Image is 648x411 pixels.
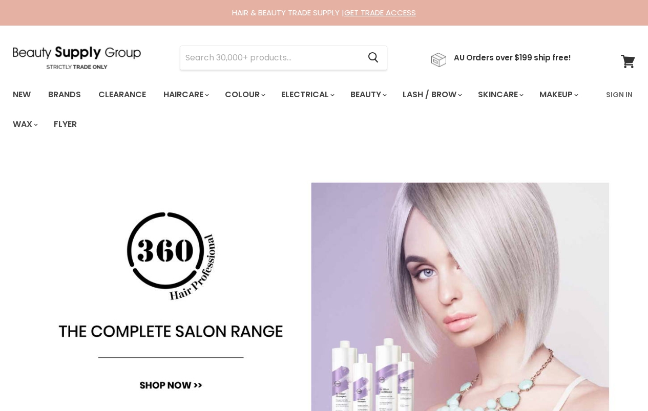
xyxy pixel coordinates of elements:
a: Clearance [91,84,154,105]
ul: Main menu [5,80,600,139]
input: Search [180,46,360,70]
a: GET TRADE ACCESS [344,7,416,18]
a: Beauty [343,84,393,105]
a: Wax [5,114,44,135]
a: Sign In [600,84,639,105]
form: Product [180,46,387,70]
a: Lash / Brow [395,84,468,105]
a: Haircare [156,84,215,105]
a: New [5,84,38,105]
a: Makeup [532,84,584,105]
a: Electrical [274,84,341,105]
button: Search [360,46,387,70]
a: Colour [217,84,271,105]
iframe: Gorgias live chat messenger [597,363,638,401]
a: Brands [40,84,89,105]
a: Flyer [46,114,85,135]
a: Skincare [470,84,530,105]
